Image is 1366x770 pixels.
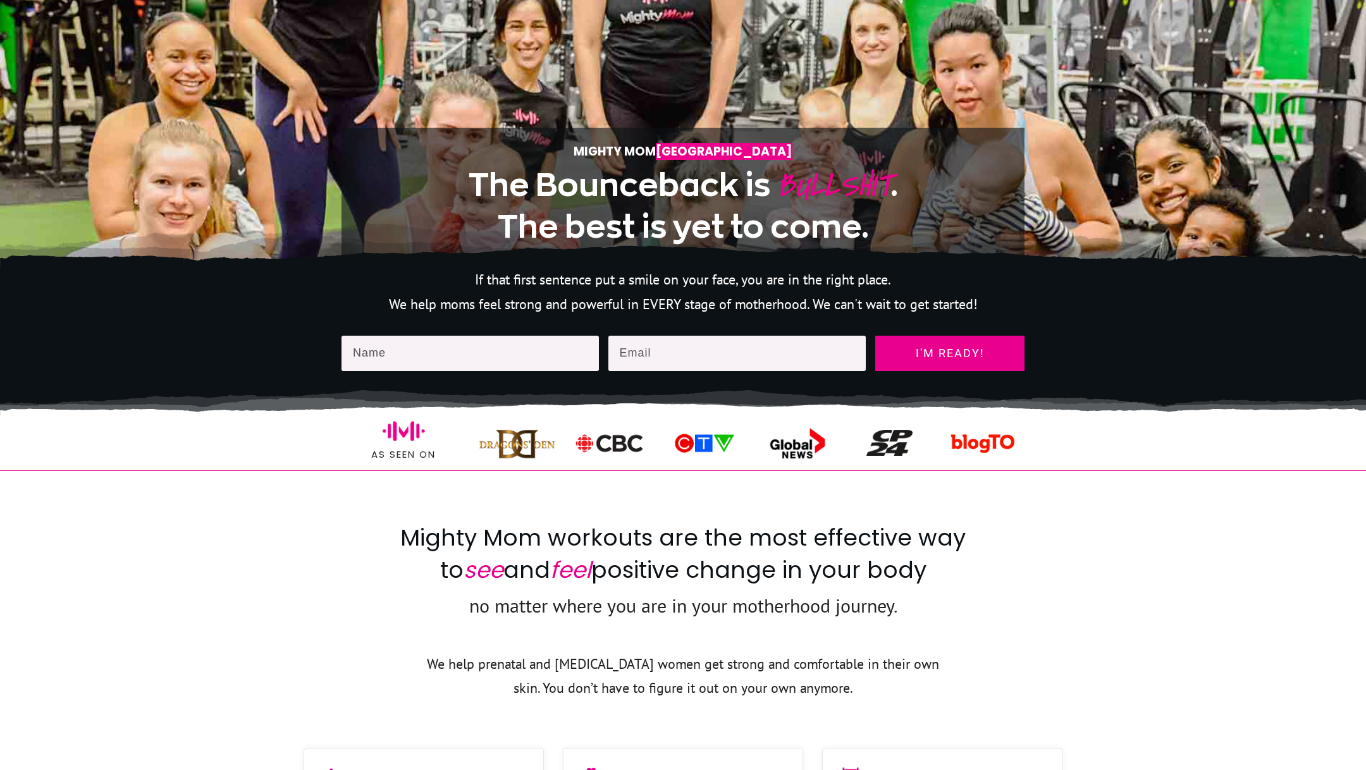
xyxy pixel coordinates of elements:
[550,554,591,586] span: feel
[464,554,503,586] span: see
[479,424,555,463] img: ico-mighty-mom
[574,143,792,160] strong: Mighty Mom
[389,522,977,589] h2: Mighty Mom workouts are the most effective way to and positive change in your body
[417,652,949,716] p: We help prenatal and [MEDICAL_DATA] women get strong and comfortable in their own skin. You don’t...
[389,589,977,638] p: no matter where you are in your motherhood journey.
[475,271,891,288] span: If that first sentence put a smile on your face, you are in the right place.
[573,431,647,455] img: ico-mighty-mom
[664,431,743,456] img: ico-mighty-mom
[875,336,1024,371] a: I'm ready!
[887,347,1013,360] span: I'm ready!
[754,426,838,460] img: ico-mighty-mom
[380,163,986,247] h1: .
[498,209,869,243] span: The best is yet to come.
[389,295,978,313] span: We help moms feel strong and powerful in EVERY stage of motherhood. We can't wait to get started!
[342,446,465,463] p: As seen on
[341,336,599,371] input: Name
[656,143,792,160] span: [GEOGRAPHIC_DATA]
[469,168,770,202] span: The Bounceback is
[383,410,425,452] img: ico-mighty-mom
[608,336,866,371] input: Email
[777,162,890,209] span: BULLSHIT
[866,430,913,456] img: ico-mighty-mom
[947,408,1018,479] img: ico-mighty-mom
